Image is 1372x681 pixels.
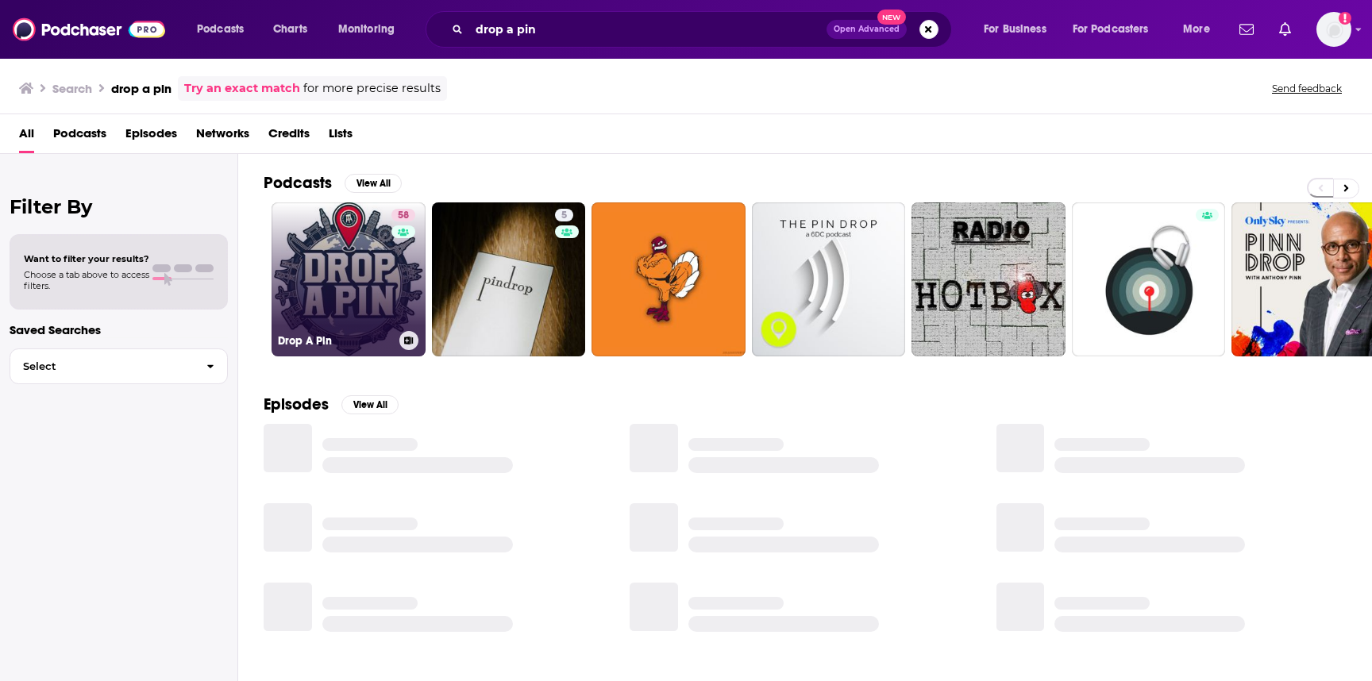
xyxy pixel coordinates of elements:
button: Open AdvancedNew [827,20,907,39]
button: Select [10,348,228,384]
a: Podcasts [53,121,106,153]
a: 5 [555,209,573,221]
span: Charts [273,18,307,40]
span: New [877,10,906,25]
h2: Podcasts [264,173,332,193]
h3: drop a pin [111,81,171,96]
span: More [1183,18,1210,40]
button: Show profile menu [1316,12,1351,47]
button: open menu [973,17,1066,42]
input: Search podcasts, credits, & more... [469,17,827,42]
span: Open Advanced [834,25,900,33]
button: open menu [327,17,415,42]
span: Podcasts [197,18,244,40]
a: 58Drop A Pin [272,202,426,356]
a: Credits [268,121,310,153]
h3: Drop A Pin [278,334,393,348]
h3: Search [52,81,92,96]
span: Select [10,361,194,371]
a: 5 [432,202,586,356]
p: Saved Searches [10,322,228,337]
button: open menu [1172,17,1230,42]
img: Podchaser - Follow, Share and Rate Podcasts [13,14,165,44]
button: Send feedback [1267,82,1347,95]
div: Search podcasts, credits, & more... [441,11,967,48]
a: Charts [263,17,317,42]
h2: Filter By [10,195,228,218]
button: View All [341,395,399,414]
a: Lists [329,121,353,153]
a: Try an exact match [184,79,300,98]
span: 5 [561,208,567,224]
span: Choose a tab above to access filters. [24,269,149,291]
a: All [19,121,34,153]
a: 58 [391,209,415,221]
span: 58 [398,208,409,224]
span: For Business [984,18,1046,40]
span: for more precise results [303,79,441,98]
a: Networks [196,121,249,153]
a: EpisodesView All [264,394,399,414]
a: Show notifications dropdown [1273,16,1297,43]
button: open menu [186,17,264,42]
a: Show notifications dropdown [1233,16,1260,43]
h2: Episodes [264,394,329,414]
span: Want to filter your results? [24,253,149,264]
span: For Podcasters [1073,18,1149,40]
svg: Add a profile image [1339,12,1351,25]
button: open menu [1062,17,1172,42]
a: PodcastsView All [264,173,402,193]
span: Logged in as rowan.sullivan [1316,12,1351,47]
span: Monitoring [338,18,395,40]
img: User Profile [1316,12,1351,47]
button: View All [345,174,402,193]
a: Episodes [125,121,177,153]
